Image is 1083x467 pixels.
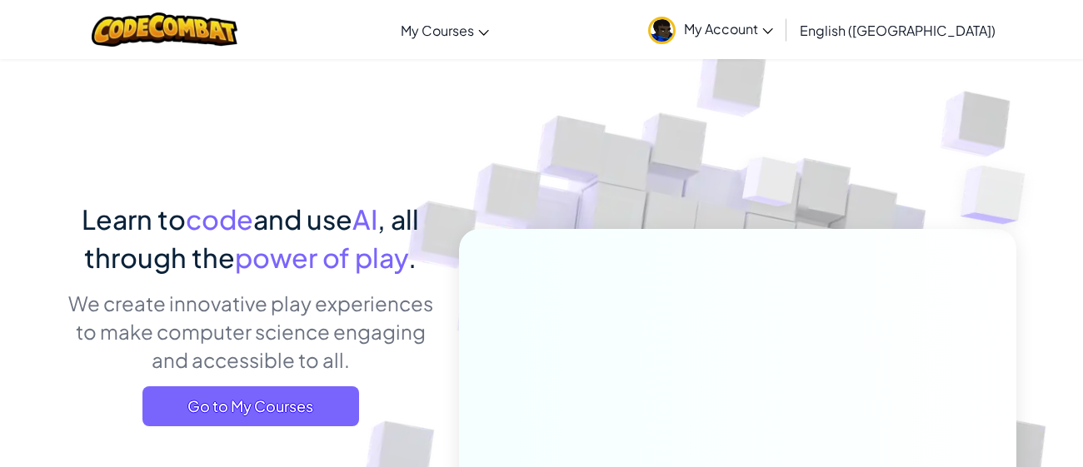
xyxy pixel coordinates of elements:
a: My Courses [392,7,497,52]
span: code [186,202,253,236]
span: AI [352,202,377,236]
p: We create innovative play experiences to make computer science engaging and accessible to all. [67,289,434,374]
span: My Account [684,20,773,37]
img: Overlap cubes [927,125,1071,266]
span: power of play [235,241,408,274]
img: Overlap cubes [711,124,831,248]
span: . [408,241,417,274]
a: English ([GEOGRAPHIC_DATA]) [791,7,1004,52]
span: My Courses [401,22,474,39]
span: Learn to [82,202,186,236]
span: English ([GEOGRAPHIC_DATA]) [800,22,996,39]
a: My Account [640,3,781,56]
a: Go to My Courses [142,386,359,426]
span: and use [253,202,352,236]
img: CodeCombat logo [92,12,237,47]
img: avatar [648,17,676,44]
